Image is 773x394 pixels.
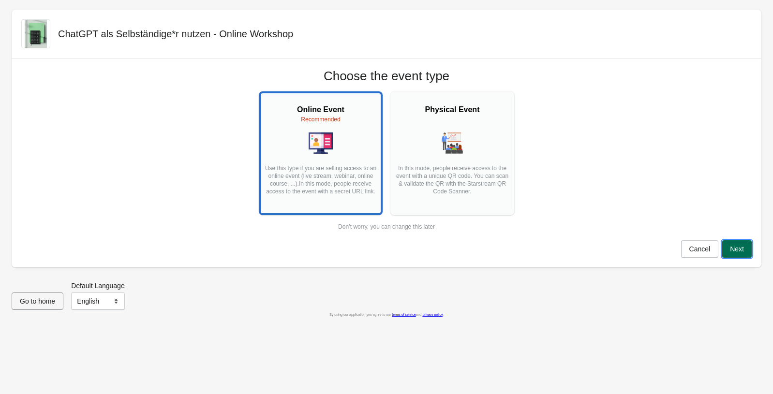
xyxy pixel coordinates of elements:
span: Go to home [20,297,55,305]
a: Go to home [12,297,63,305]
button: Physical EventIn this mode, people receive access to the event with a unique QR code. You can sca... [390,91,514,215]
h2: Physical Event [395,104,509,116]
p: Use this type if you are selling access to an online event (live stream, webinar, online course, ... [264,164,378,203]
span: Next [730,245,744,253]
button: Cancel [681,240,719,258]
h1: Choose the event type [324,68,449,84]
h2: Online Event [264,104,378,116]
button: Go to home [12,292,63,310]
button: Online EventRecommendedUse this type if you are selling access to an online event (live stream, w... [259,91,383,215]
img: online-event-5d64391802a09ceff1f8b055f10f5880.png [309,131,333,155]
img: physical-event-845dc57dcf8a37f45bd70f14adde54f6.png [440,131,464,155]
h2: ChatGPT als Selbständige*r nutzen - Online Workshop [58,27,293,41]
div: By using our application you agree to our and . [12,310,761,320]
div: Don’t worry, you can change this later [338,223,435,231]
div: Recommended [264,116,378,123]
img: ChatGptVol2.jpg [25,20,47,48]
p: In this mode, people receive access to the event with a unique QR code. You can scan & validate t... [395,164,509,203]
a: privacy policy [422,313,443,316]
label: Default Language [71,281,125,291]
span: Cancel [689,245,711,253]
button: Next [722,240,752,258]
a: terms of service [392,313,416,316]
